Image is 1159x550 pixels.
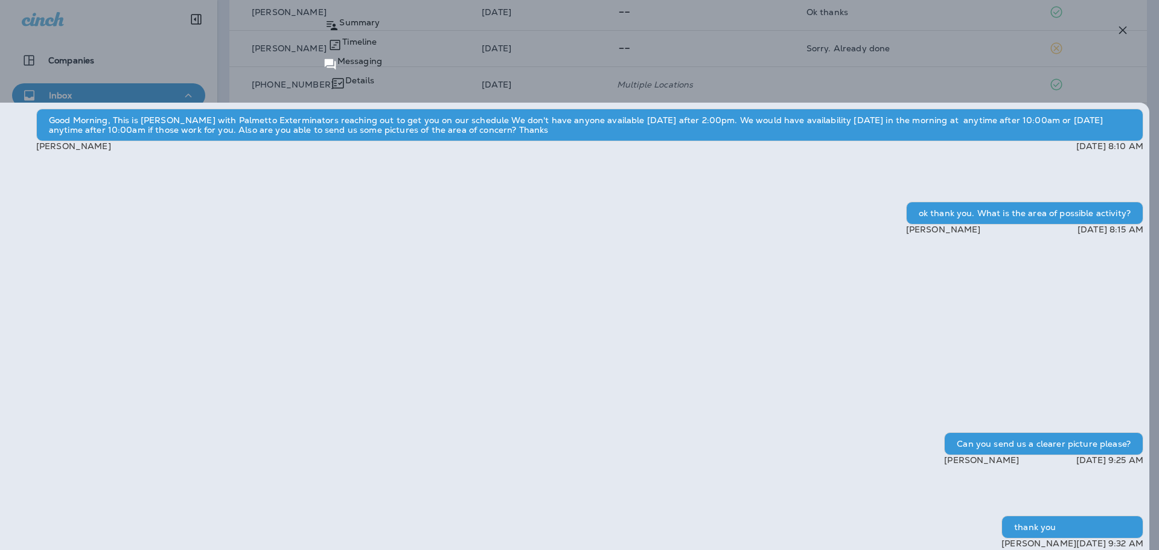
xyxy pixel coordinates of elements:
[944,455,1019,465] p: [PERSON_NAME]
[345,75,374,85] p: Details
[906,225,981,234] p: [PERSON_NAME]
[906,202,1143,225] div: ok thank you. What is the area of possible activity?
[1076,455,1143,465] p: [DATE] 9:25 AM
[1001,516,1143,539] div: thank you
[1078,225,1143,234] p: [DATE] 8:15 AM
[1001,539,1076,548] p: [PERSON_NAME]
[339,18,380,27] p: Summary
[337,56,382,66] p: Messaging
[1076,539,1143,548] p: [DATE] 9:32 AM
[36,141,111,151] p: [PERSON_NAME]
[36,109,1143,141] div: Good Morning, This is [PERSON_NAME] with Palmetto Exterminators reaching out to get you on our sc...
[944,432,1143,455] div: Can you send us a clearer picture please?
[342,37,377,46] p: Timeline
[1076,141,1143,151] p: [DATE] 8:10 AM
